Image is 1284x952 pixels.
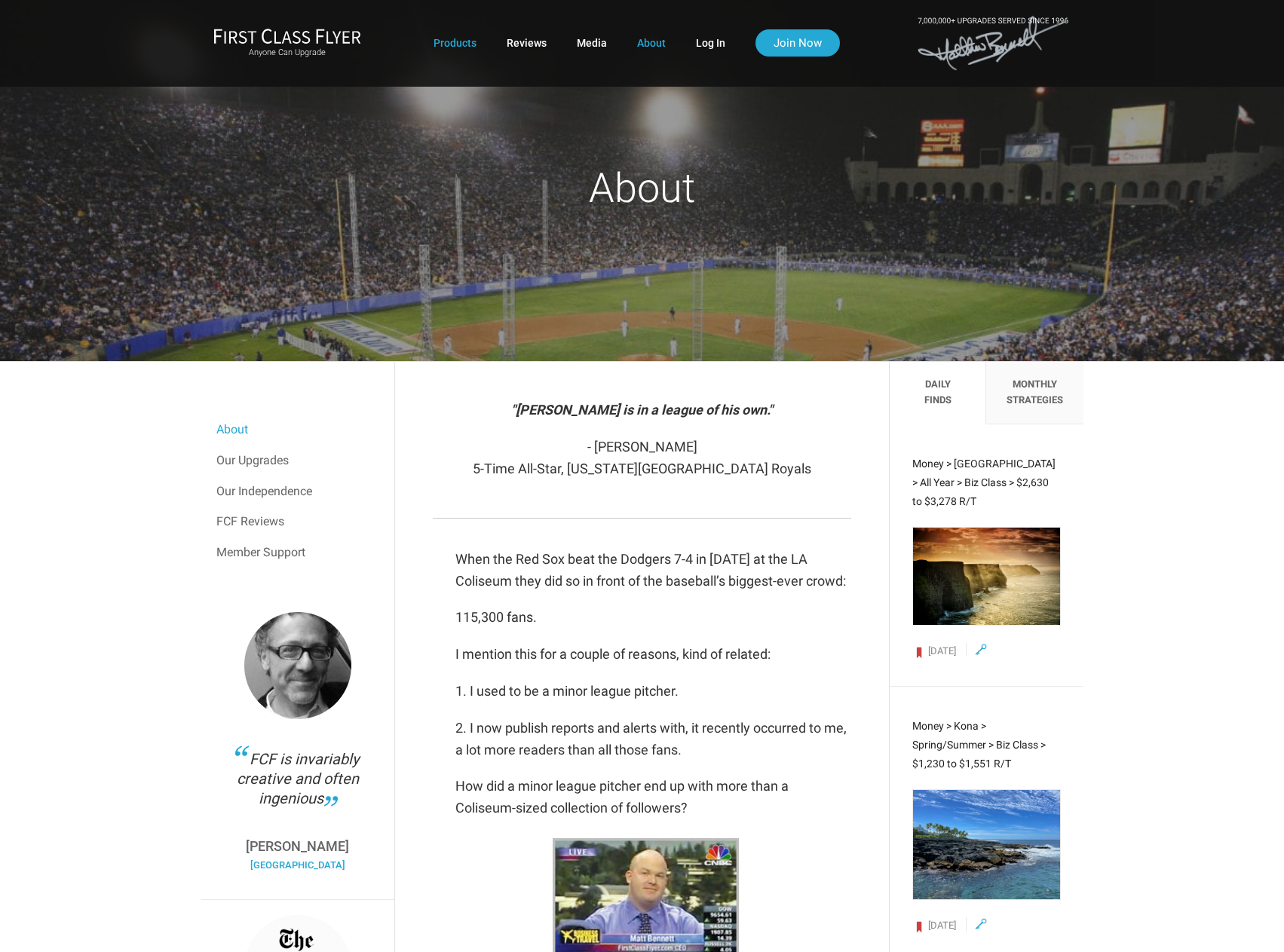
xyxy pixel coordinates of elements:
[928,645,956,657] span: [DATE]
[755,29,840,57] a: Join Now
[511,402,773,418] em: "[PERSON_NAME] is in a league of his own."
[455,644,851,666] p: I mention this for a couple of reasons, kind of related:
[213,28,361,44] img: First Class Flyer
[912,717,1060,930] a: Money > Kona > Spring/Summer > Biz Class > $1,230 to $1,551 R/T [DATE]
[696,29,725,57] a: Log In
[912,720,1046,770] span: Money > Kona > Spring/Summer > Biz Class > $1,230 to $1,551 R/T
[589,164,695,212] span: About
[507,29,547,57] a: Reviews
[928,920,956,931] span: [DATE]
[455,718,851,761] p: 2. I now publish reports and alerts with, it recently occurred to me, a lot more readers than all...
[224,840,372,853] p: [PERSON_NAME]
[216,476,379,507] a: Our Independence
[912,455,1060,656] a: Money > [GEOGRAPHIC_DATA] > All Year > Biz Class > $2,630 to $3,278 R/T [DATE]
[224,859,372,883] div: [GEOGRAPHIC_DATA]
[986,362,1083,424] li: Monthly Strategies
[213,47,361,58] small: Anyone Can Upgrade
[244,612,351,719] img: Thomas.png
[434,29,477,57] a: Products
[637,29,666,57] a: About
[216,507,379,537] a: FCF Reviews
[216,415,379,567] nav: Menu
[216,537,379,568] a: Member Support
[455,681,851,703] p: 1. I used to be a minor league pitcher.
[216,415,379,445] a: About
[455,776,851,819] p: How did a minor league pitcher end up with more than a Coliseum-sized collection of followers?
[455,549,851,592] p: When the Red Sox beat the Dodgers 7-4 in [DATE] at the LA Coliseum they did so in front of the ba...
[216,445,379,476] a: Our Upgrades
[455,607,851,629] p: 115,300 fans.
[577,29,607,57] a: Media
[912,458,1056,507] span: Money > [GEOGRAPHIC_DATA] > All Year > Biz Class > $2,630 to $3,278 R/T
[213,28,361,58] a: First Class FlyerAnyone Can Upgrade
[890,362,986,424] li: Daily Finds
[224,749,372,825] div: FCF is invariably creative and often ingenious
[433,436,851,480] p: - [PERSON_NAME] 5-Time All-Star, [US_STATE][GEOGRAPHIC_DATA] Royals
